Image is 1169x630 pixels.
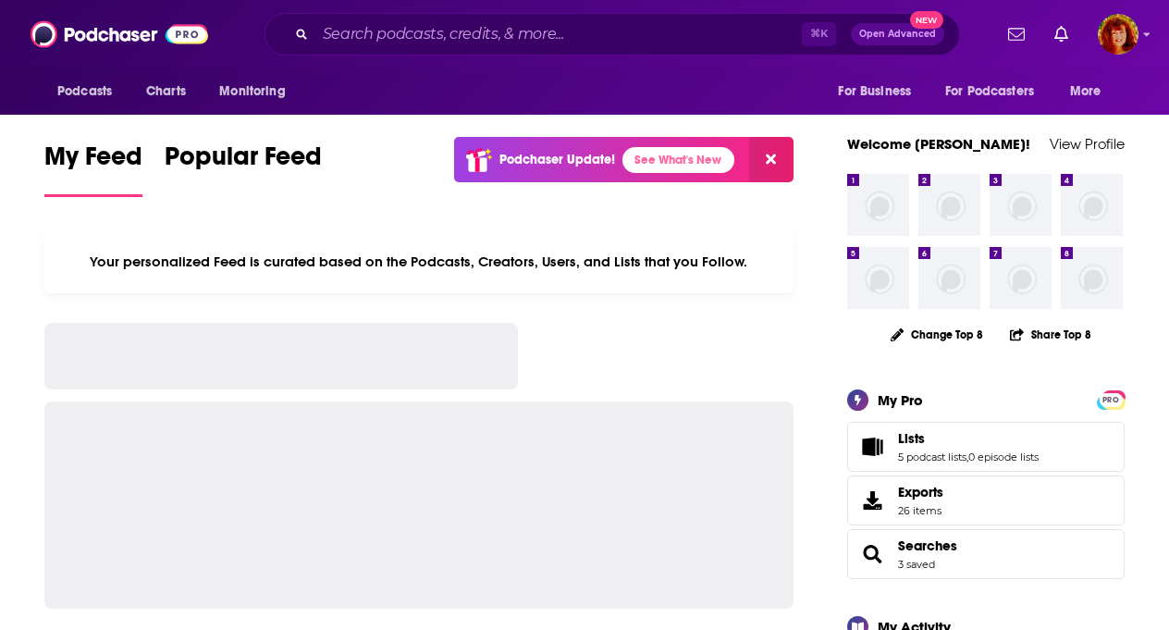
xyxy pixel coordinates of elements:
a: Lists [854,434,891,460]
span: My Feed [44,141,142,183]
a: Charts [134,74,197,109]
a: Popular Feed [165,141,322,197]
div: Search podcasts, credits, & more... [265,13,960,56]
span: 26 items [898,504,943,517]
a: My Feed [44,141,142,197]
a: See What's New [622,147,734,173]
div: Your personalized Feed is curated based on the Podcasts, Creators, Users, and Lists that you Follow. [44,230,794,293]
img: missing-image.png [1061,174,1123,236]
span: New [910,11,943,29]
p: Podchaser Update! [499,152,615,167]
span: For Business [838,79,911,105]
button: Share Top 8 [1009,316,1092,352]
a: View Profile [1050,135,1125,153]
a: Exports [847,476,1125,525]
span: Open Advanced [859,30,936,39]
span: Charts [146,79,186,105]
span: Exports [854,488,891,513]
span: Exports [898,484,943,500]
img: Podchaser - Follow, Share and Rate Podcasts [31,17,208,52]
img: missing-image.png [1061,247,1123,309]
a: Searches [854,541,891,567]
span: Podcasts [57,79,112,105]
button: Show profile menu [1098,14,1138,55]
input: Search podcasts, credits, & more... [315,19,802,49]
button: open menu [933,74,1061,109]
span: For Podcasters [945,79,1034,105]
img: missing-image.png [847,247,909,309]
span: , [966,451,968,463]
button: open menu [206,74,309,109]
img: missing-image.png [990,174,1052,236]
a: PRO [1100,391,1122,405]
span: PRO [1100,393,1122,407]
span: More [1070,79,1101,105]
img: missing-image.png [847,174,909,236]
div: My Pro [878,391,923,409]
img: missing-image.png [918,247,980,309]
button: open menu [1057,74,1125,109]
span: ⌘ K [802,22,836,46]
span: Monitoring [219,79,285,105]
span: Searches [847,529,1125,579]
img: User Profile [1098,14,1138,55]
span: Popular Feed [165,141,322,183]
span: Lists [898,430,925,447]
a: 3 saved [898,558,935,571]
button: open menu [44,74,136,109]
span: Logged in as rpalermo [1098,14,1138,55]
a: Show notifications dropdown [1001,19,1032,50]
a: 0 episode lists [968,451,1039,463]
a: Searches [898,537,957,554]
button: open menu [825,74,934,109]
img: missing-image.png [990,247,1052,309]
a: Show notifications dropdown [1047,19,1076,50]
button: Open AdvancedNew [851,23,944,45]
span: Lists [847,422,1125,472]
a: 5 podcast lists [898,451,966,463]
a: Lists [898,430,1039,447]
button: Change Top 8 [880,323,994,346]
img: missing-image.png [918,174,980,236]
a: Welcome [PERSON_NAME]! [847,135,1030,153]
